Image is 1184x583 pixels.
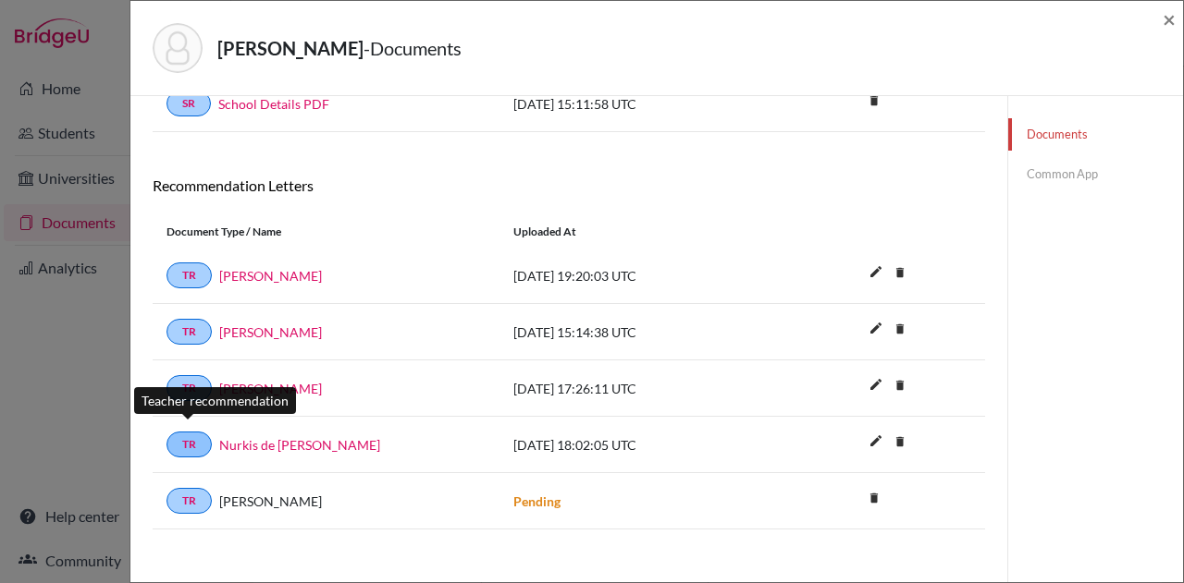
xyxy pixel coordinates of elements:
a: delete [886,261,914,286]
a: [PERSON_NAME] [219,379,322,398]
div: Teacher recommendation [134,387,296,414]
strong: Pending [513,493,561,509]
span: [DATE] 17:26:11 UTC [513,381,636,396]
button: edit [860,372,892,400]
a: Documents [1008,118,1183,151]
span: - Documents [364,37,462,59]
i: delete [886,371,914,399]
a: [PERSON_NAME] [219,266,322,285]
a: delete [860,90,888,115]
i: edit [861,313,891,343]
a: delete [886,374,914,399]
a: School Details PDF [218,94,329,114]
strong: [PERSON_NAME] [217,37,364,59]
a: delete [860,487,888,512]
span: [DATE] 19:20:03 UTC [513,268,636,284]
a: TR [166,262,212,288]
button: edit [860,316,892,344]
i: edit [861,426,891,455]
i: delete [886,315,914,343]
i: delete [886,259,914,286]
div: Uploaded at [499,224,777,240]
a: TR [166,319,212,345]
i: edit [861,257,891,286]
a: delete [886,318,914,343]
a: TR [166,375,212,401]
h6: Recommendation Letters [153,176,985,194]
span: × [1163,6,1176,32]
a: TR [166,431,212,457]
a: Common App [1008,158,1183,190]
span: [PERSON_NAME] [219,492,322,511]
i: delete [860,87,888,115]
span: [DATE] 15:14:38 UTC [513,324,636,340]
button: Close [1163,8,1176,30]
a: Nurkis de [PERSON_NAME] [219,435,380,455]
span: [DATE] 18:02:05 UTC [513,437,636,453]
a: [PERSON_NAME] [219,322,322,342]
i: edit [861,370,891,399]
i: delete [886,428,914,455]
a: delete [886,431,914,455]
button: edit [860,429,892,456]
button: edit [860,260,892,287]
i: delete [860,484,888,512]
div: [DATE] 15:11:58 UTC [499,94,777,114]
a: SR [166,91,211,116]
div: Document Type / Name [153,224,499,240]
a: TR [166,488,212,514]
